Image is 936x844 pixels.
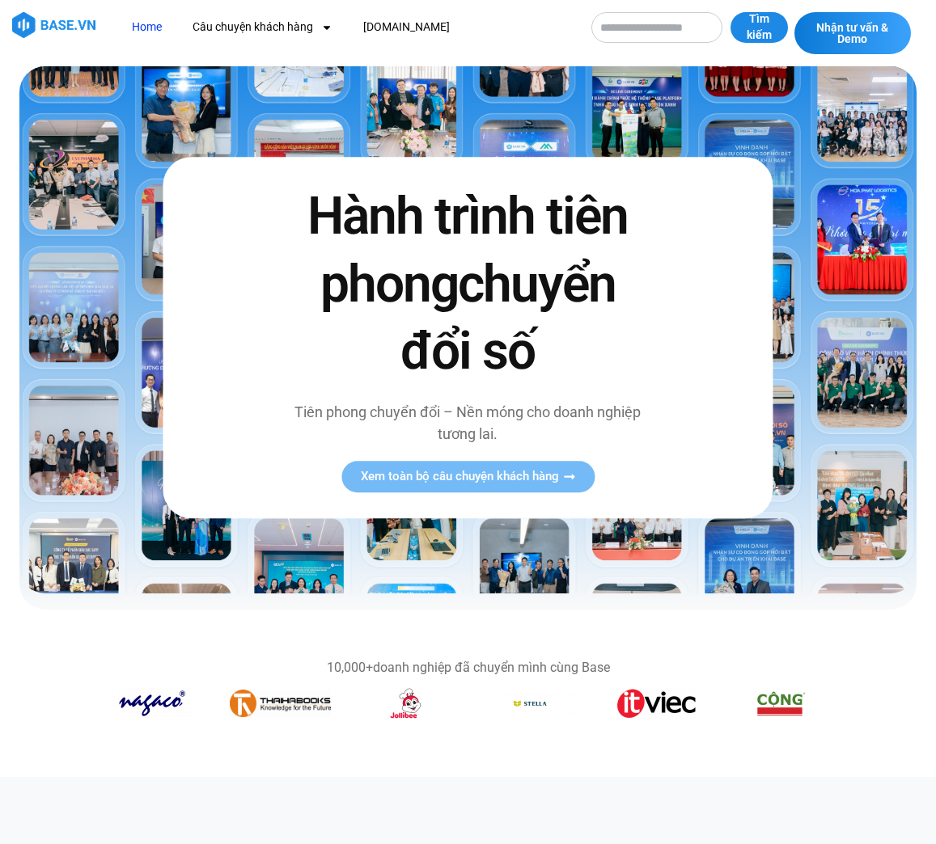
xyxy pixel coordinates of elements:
span: Xem toàn bộ câu chuyện khách hàng [361,471,559,483]
img: a18d660211c937806950dba3c9b4620e04e6cdeb [481,694,582,714]
img: cbb1f40bc3890410c69c1225b9ca5abedf6dfe38 [119,687,191,720]
div: 1 / 14 [104,687,205,725]
h2: Hành trình tiên phong [287,184,648,386]
img: 7b597cc36912d7b0b8faf4315af45607c91d2118 [377,687,434,720]
a: Câu chuyện khách hàng [180,12,345,42]
nav: Menu [120,12,576,42]
div: 2 / 14 [230,690,331,722]
a: Home [120,12,174,42]
a: Nhận tư vấn & Demo [794,12,911,54]
div: 3 / 14 [355,687,456,725]
span: Tìm kiếm [747,11,772,43]
p: Tiên phong chuyển đổi – Nền móng cho doanh nghiệp tương lai. [287,401,648,445]
img: 0b763c69cda5b8a8f073b61ab4f7e4d188733e02 [616,687,697,720]
span: Nhận tư vấn & Demo [811,22,895,44]
div: 6 / 14 [731,687,832,725]
span: chuyển đổi số [400,254,616,382]
b: 10,000+ [327,660,373,675]
div: Băng chuyền hình ảnh [104,687,832,725]
a: Xem toàn bộ câu chuyện khách hàng [341,461,595,492]
div: 4 / 14 [481,694,582,720]
div: 5 / 14 [606,687,707,725]
div: doanh nghiệp đã chuyển mình cùng Base [104,661,832,674]
a: [DOMAIN_NAME] [351,12,462,42]
button: Tìm kiếm [731,12,788,43]
img: 26d3fbefba872d1ea8e3fcaaf5bbce22c927fef5 [230,690,331,716]
img: 638b94c3f0652fead8ee58f9e872345a1365e994 [756,687,807,720]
